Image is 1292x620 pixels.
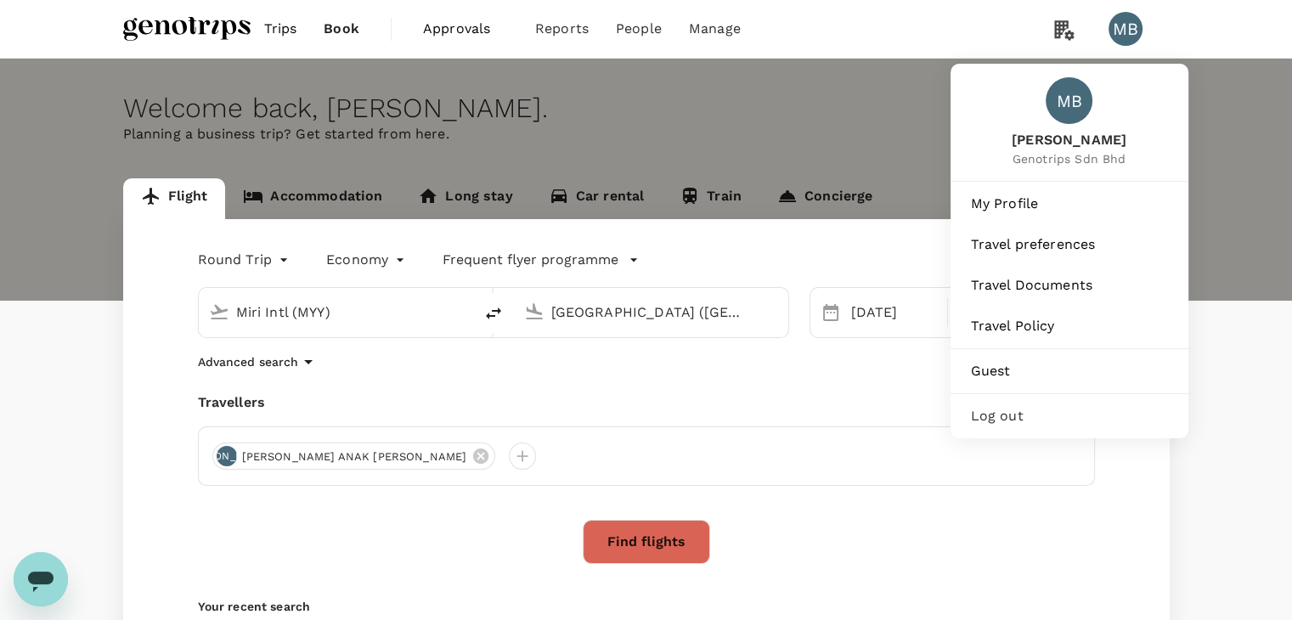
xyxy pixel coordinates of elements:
[957,397,1182,435] div: Log out
[225,178,400,219] a: Accommodation
[971,275,1168,296] span: Travel Documents
[123,178,226,219] a: Flight
[198,598,1095,615] p: Your recent search
[957,185,1182,223] a: My Profile
[971,316,1168,336] span: Travel Policy
[123,93,1170,124] div: Welcome back , [PERSON_NAME] .
[198,246,293,273] div: Round Trip
[531,178,663,219] a: Car rental
[123,124,1170,144] p: Planning a business trip? Get started from here.
[844,296,944,330] div: [DATE]
[212,442,496,470] div: [PERSON_NAME][PERSON_NAME] ANAK [PERSON_NAME]
[551,299,753,325] input: Going to
[232,448,477,465] span: [PERSON_NAME] ANAK [PERSON_NAME]
[1012,131,1126,150] span: [PERSON_NAME]
[14,552,68,606] iframe: Button to launch messaging window
[400,178,530,219] a: Long stay
[971,194,1168,214] span: My Profile
[1046,77,1092,124] div: MB
[461,310,465,313] button: Open
[473,293,514,334] button: delete
[662,178,759,219] a: Train
[236,299,437,325] input: Depart from
[971,406,1168,426] span: Log out
[198,352,319,372] button: Advanced search
[957,352,1182,390] a: Guest
[443,250,618,270] p: Frequent flyer programme
[264,19,297,39] span: Trips
[217,446,237,466] div: [PERSON_NAME]
[324,19,359,39] span: Book
[1109,12,1142,46] div: MB
[535,19,589,39] span: Reports
[443,250,639,270] button: Frequent flyer programme
[198,353,298,370] p: Advanced search
[326,246,409,273] div: Economy
[583,520,710,564] button: Find flights
[776,310,780,313] button: Open
[689,19,741,39] span: Manage
[423,19,508,39] span: Approvals
[198,392,1095,413] div: Travellers
[759,178,890,219] a: Concierge
[957,226,1182,263] a: Travel preferences
[957,267,1182,304] a: Travel Documents
[957,307,1182,345] a: Travel Policy
[971,361,1168,381] span: Guest
[616,19,662,39] span: People
[123,10,251,48] img: Genotrips - ALL
[971,234,1168,255] span: Travel preferences
[1012,150,1126,167] span: Genotrips Sdn Bhd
